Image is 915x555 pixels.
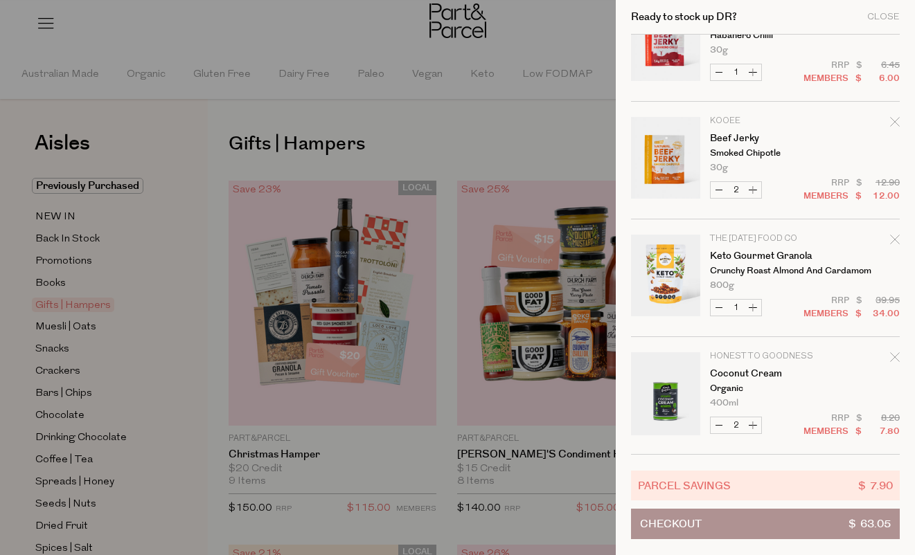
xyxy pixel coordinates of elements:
[890,350,900,369] div: Remove Coconut Cream
[890,233,900,251] div: Remove Keto Gourmet Granola
[710,134,817,143] a: Beef Jerky
[710,352,817,361] p: Honest to Goodness
[710,399,738,408] span: 400ml
[710,369,817,379] a: Coconut Cream
[727,64,745,80] input: QTY Beef Jerky
[710,281,734,290] span: 800g
[710,149,817,158] p: Smoked Chipotle
[710,235,817,243] p: The [DATE] Food Co
[710,163,728,172] span: 30g
[710,384,817,393] p: Organic
[710,31,817,40] p: Habanero Chilli
[710,251,817,261] a: Keto Gourmet Granola
[638,477,731,493] span: Parcel Savings
[727,417,745,433] input: QTY Coconut Cream
[710,46,728,55] span: 30g
[890,115,900,134] div: Remove Beef Jerky
[710,117,817,125] p: KOOEE
[727,300,745,316] input: QTY Keto Gourmet Granola
[631,12,737,22] h2: Ready to stock up DR?
[849,509,891,538] span: $ 63.05
[640,509,702,538] span: Checkout
[867,12,900,21] div: Close
[727,182,745,198] input: QTY Beef Jerky
[710,266,817,275] p: Crunchy Roast Almond and Cardamom
[631,509,900,539] button: Checkout$ 63.05
[858,477,893,493] span: $ 7.90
